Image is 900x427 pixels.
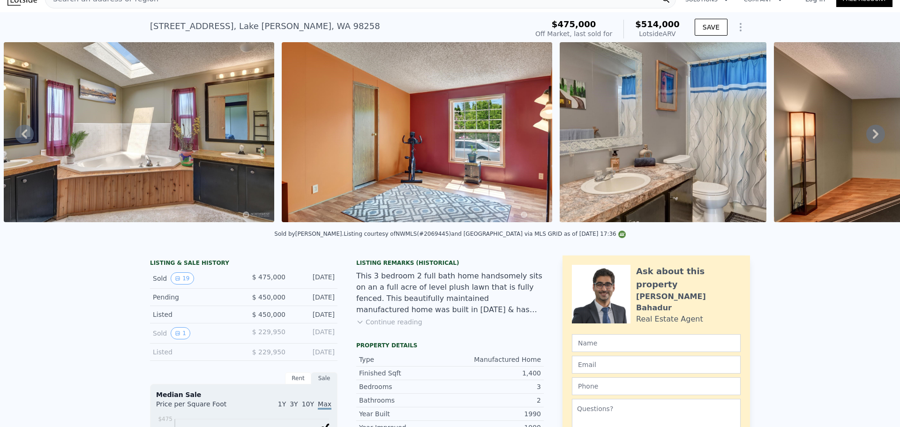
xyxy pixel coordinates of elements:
[552,19,596,29] span: $475,000
[635,19,680,29] span: $514,000
[356,317,422,327] button: Continue reading
[359,382,450,391] div: Bedrooms
[450,409,541,419] div: 1990
[356,342,544,349] div: Property details
[153,272,236,285] div: Sold
[450,382,541,391] div: 3
[450,355,541,364] div: Manufactured Home
[150,20,380,33] div: [STREET_ADDRESS] , Lake [PERSON_NAME] , WA 98258
[252,348,285,356] span: $ 229,950
[252,328,285,336] span: $ 229,950
[150,259,337,269] div: LISTING & SALE HISTORY
[153,327,236,339] div: Sold
[318,400,331,410] span: Max
[274,231,344,237] div: Sold by [PERSON_NAME] .
[252,311,285,318] span: $ 450,000
[572,377,741,395] input: Phone
[450,368,541,378] div: 1,400
[293,310,335,319] div: [DATE]
[636,314,703,325] div: Real Estate Agent
[356,259,544,267] div: Listing Remarks (Historical)
[158,416,172,422] tspan: $475
[156,390,331,399] div: Median Sale
[572,356,741,374] input: Email
[450,396,541,405] div: 2
[302,400,314,408] span: 10Y
[293,272,335,285] div: [DATE]
[285,372,311,384] div: Rent
[731,18,750,37] button: Show Options
[290,400,298,408] span: 3Y
[156,399,244,414] div: Price per Square Foot
[359,396,450,405] div: Bathrooms
[282,42,552,222] img: Sale: 128967230 Parcel: 103886423
[359,355,450,364] div: Type
[293,292,335,302] div: [DATE]
[311,372,337,384] div: Sale
[293,327,335,339] div: [DATE]
[4,42,274,222] img: Sale: 128967230 Parcel: 103886423
[695,19,727,36] button: SAVE
[252,293,285,301] span: $ 450,000
[636,291,741,314] div: [PERSON_NAME] Bahadur
[293,347,335,357] div: [DATE]
[278,400,286,408] span: 1Y
[560,42,767,222] img: Sale: 128967230 Parcel: 103886423
[344,231,625,237] div: Listing courtesy of NWMLS (#2069445) and [GEOGRAPHIC_DATA] via MLS GRID as of [DATE] 17:36
[535,29,612,38] div: Off Market, last sold for
[171,272,194,285] button: View historical data
[171,327,190,339] button: View historical data
[572,334,741,352] input: Name
[153,310,236,319] div: Listed
[635,29,680,38] div: Lotside ARV
[636,265,741,291] div: Ask about this property
[153,292,236,302] div: Pending
[252,273,285,281] span: $ 475,000
[356,270,544,315] div: This 3 bedroom 2 full bath home handsomely sits on an a full acre of level plush lawn that is ful...
[359,409,450,419] div: Year Built
[153,347,236,357] div: Listed
[618,231,626,238] img: NWMLS Logo
[359,368,450,378] div: Finished Sqft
